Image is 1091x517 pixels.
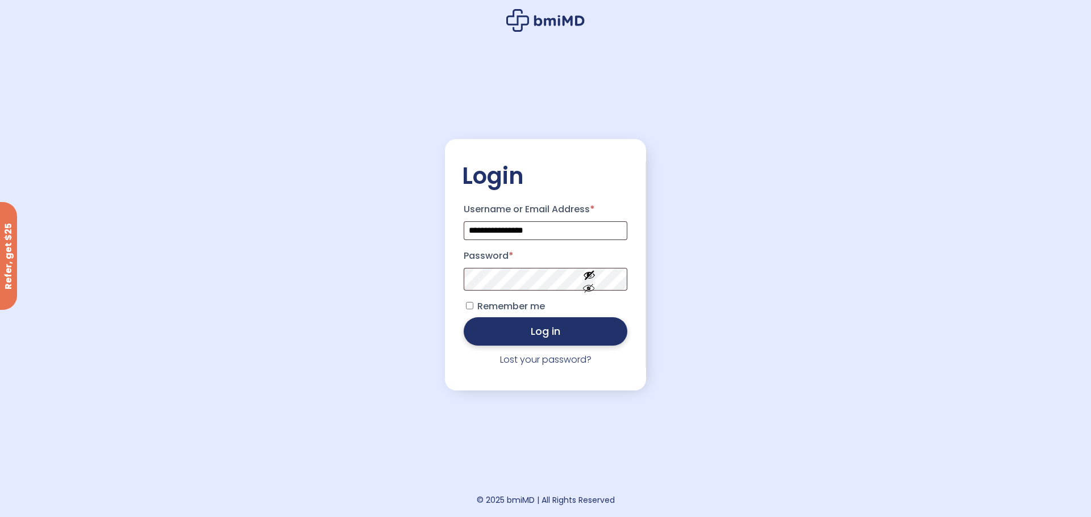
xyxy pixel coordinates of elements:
[477,492,615,508] div: © 2025 bmiMD | All Rights Reserved
[464,247,627,265] label: Password
[464,317,627,346] button: Log in
[464,200,627,218] label: Username or Email Address
[462,162,629,190] h2: Login
[466,302,473,309] input: Remember me
[477,300,545,313] span: Remember me
[557,259,621,299] button: Show password
[500,353,592,366] a: Lost your password?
